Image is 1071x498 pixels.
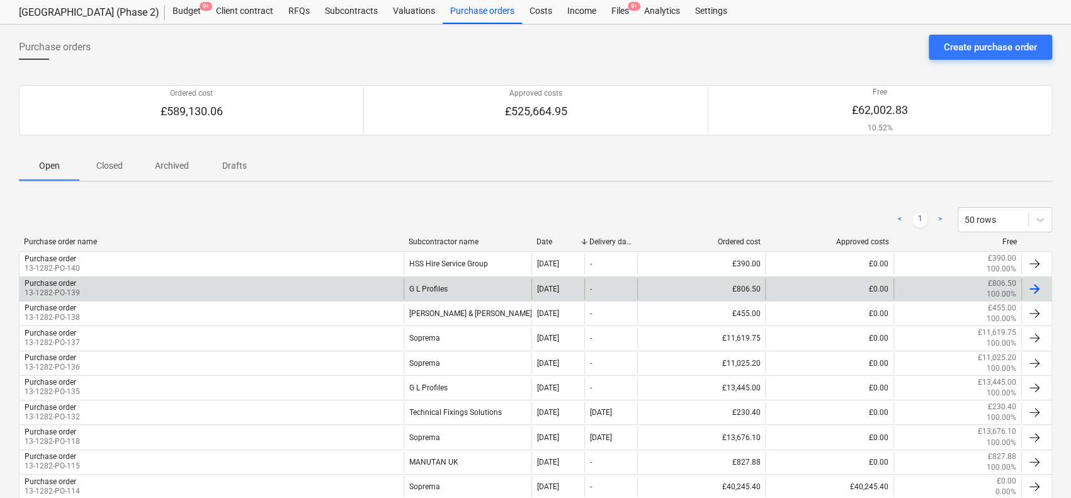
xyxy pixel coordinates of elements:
[94,159,125,173] p: Closed
[590,433,612,442] div: [DATE]
[765,327,893,349] div: £0.00
[995,487,1016,497] p: 0.00%
[25,403,76,412] div: Purchase order
[404,377,531,399] div: G L Profiles
[537,359,559,368] div: [DATE]
[404,451,531,473] div: MANUTAN UK
[537,482,559,491] div: [DATE]
[637,303,765,324] div: £455.00
[34,159,64,173] p: Open
[404,303,531,324] div: [PERSON_NAME] & [PERSON_NAME] Consultancy
[25,436,80,447] p: 13-1282-PO-118
[590,259,592,268] div: -
[978,377,1016,388] p: £13,445.00
[637,327,765,349] div: £11,619.75
[987,314,1016,324] p: 100.00%
[590,285,592,293] div: -
[765,303,893,324] div: £0.00
[765,253,893,274] div: £0.00
[537,408,559,417] div: [DATE]
[25,387,80,397] p: 13-1282-PO-135
[987,462,1016,473] p: 100.00%
[404,253,531,274] div: HSS Hire Service Group
[988,278,1016,289] p: £806.50
[25,427,76,436] div: Purchase order
[537,383,559,392] div: [DATE]
[912,212,927,227] a: Page 1 is your current page
[987,438,1016,448] p: 100.00%
[892,212,907,227] a: Previous page
[25,486,80,497] p: 13-1282-PO-114
[537,285,559,293] div: [DATE]
[852,87,908,98] p: Free
[19,6,150,20] div: [GEOGRAPHIC_DATA] (Phase 2)
[200,2,212,11] span: 9+
[161,104,223,119] p: £589,130.06
[25,337,80,348] p: 13-1282-PO-137
[25,362,80,373] p: 13-1282-PO-136
[25,279,76,288] div: Purchase order
[978,426,1016,437] p: £13,676.10
[537,334,559,342] div: [DATE]
[404,426,531,448] div: Soprema
[25,254,76,263] div: Purchase order
[404,402,531,423] div: Technical Fixings Solutions
[25,329,76,337] div: Purchase order
[932,212,948,227] a: Next page
[944,39,1037,55] div: Create purchase order
[637,353,765,374] div: £11,025.20
[637,402,765,423] div: £230.40
[25,303,76,312] div: Purchase order
[25,288,80,298] p: 13-1282-PO-139
[19,40,91,55] span: Purchase orders
[25,477,76,486] div: Purchase order
[771,237,889,246] div: Approved costs
[642,237,761,246] div: Ordered cost
[25,263,80,274] p: 13-1282-PO-140
[25,452,76,461] div: Purchase order
[161,88,223,99] p: Ordered cost
[637,253,765,274] div: £390.00
[987,289,1016,300] p: 100.00%
[25,412,80,422] p: 13-1282-PO-132
[765,353,893,374] div: £0.00
[536,237,579,246] div: Date
[537,309,559,318] div: [DATE]
[852,123,908,133] p: 10.52%
[589,237,632,246] div: Delivery date
[590,383,592,392] div: -
[537,433,559,442] div: [DATE]
[404,278,531,300] div: G L Profiles
[628,2,640,11] span: 9+
[929,35,1052,60] button: Create purchase order
[25,312,80,323] p: 13-1282-PO-138
[219,159,249,173] p: Drafts
[404,327,531,349] div: Soprema
[637,377,765,399] div: £13,445.00
[590,359,592,368] div: -
[1008,438,1071,498] iframe: Chat Widget
[997,476,1016,487] p: £0.00
[537,458,559,467] div: [DATE]
[590,408,612,417] div: [DATE]
[987,363,1016,374] p: 100.00%
[898,237,1017,246] div: Free
[504,104,567,119] p: £525,664.95
[852,103,908,118] p: £62,002.83
[988,451,1016,462] p: £827.88
[637,476,765,497] div: £40,245.40
[25,378,76,387] div: Purchase order
[637,278,765,300] div: £806.50
[978,327,1016,338] p: £11,619.75
[988,253,1016,264] p: £390.00
[537,259,559,268] div: [DATE]
[25,353,76,362] div: Purchase order
[404,476,531,497] div: Soprema
[590,309,592,318] div: -
[404,353,531,374] div: Soprema
[590,334,592,342] div: -
[25,461,80,472] p: 13-1282-PO-115
[987,264,1016,274] p: 100.00%
[504,88,567,99] p: Approved costs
